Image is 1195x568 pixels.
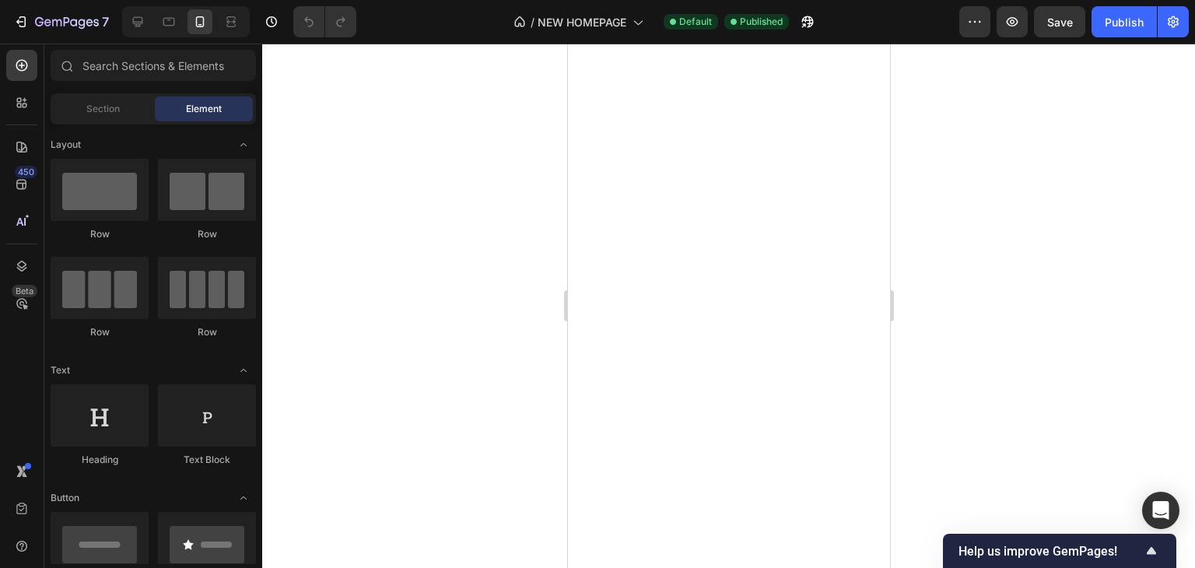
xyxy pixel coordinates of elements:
span: Button [51,491,79,505]
button: Save [1034,6,1085,37]
div: Beta [12,285,37,297]
span: Default [679,15,712,29]
div: Text Block [158,453,256,467]
span: Published [740,15,783,29]
button: 7 [6,6,116,37]
div: Open Intercom Messenger [1142,492,1179,529]
input: Search Sections & Elements [51,50,256,81]
div: Publish [1105,14,1144,30]
span: NEW HOMEPAGE [538,14,626,30]
span: / [531,14,534,30]
div: Row [158,325,256,339]
span: Toggle open [231,486,256,510]
span: Element [186,102,222,116]
div: Row [51,325,149,339]
span: Save [1047,16,1073,29]
div: Row [51,227,149,241]
div: Row [158,227,256,241]
div: Undo/Redo [293,6,356,37]
span: Layout [51,138,81,152]
button: Publish [1092,6,1157,37]
span: Help us improve GemPages! [958,544,1142,559]
button: Show survey - Help us improve GemPages! [958,542,1161,560]
div: Heading [51,453,149,467]
span: Toggle open [231,132,256,157]
span: Section [86,102,120,116]
iframe: Design area [568,44,890,568]
span: Toggle open [231,358,256,383]
span: Text [51,363,70,377]
p: 7 [102,12,109,31]
div: 450 [15,166,37,178]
